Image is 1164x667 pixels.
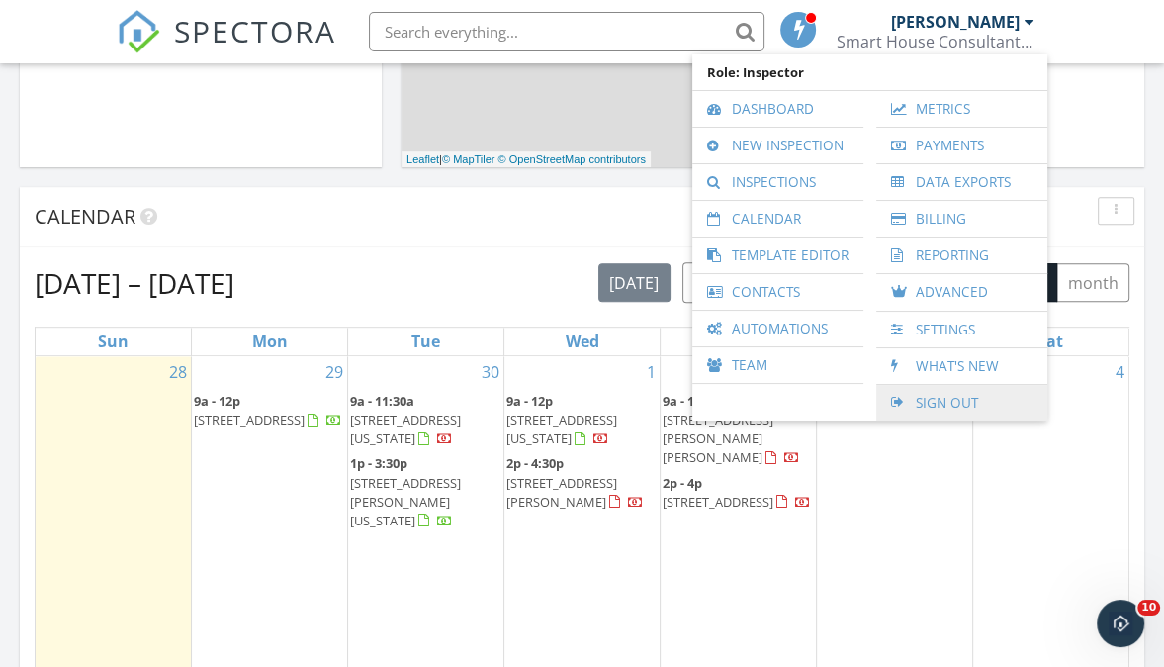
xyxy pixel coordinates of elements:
[94,328,133,355] a: Sunday
[837,32,1034,51] div: Smart House Consultants, LLC
[350,392,414,410] span: 9a - 11:30a
[663,392,800,467] a: 9a - 12:30p [STREET_ADDRESS][PERSON_NAME][PERSON_NAME]
[478,356,503,388] a: Go to September 30, 2025
[506,392,617,447] a: 9a - 12p [STREET_ADDRESS][US_STATE]
[35,203,135,230] span: Calendar
[663,390,814,471] a: 9a - 12:30p [STREET_ADDRESS][PERSON_NAME][PERSON_NAME]
[506,392,553,410] span: 9a - 12p
[506,411,617,447] span: [STREET_ADDRESS][US_STATE]
[663,472,814,515] a: 2p - 4p [STREET_ADDRESS]
[350,392,461,447] a: 9a - 11:30a [STREET_ADDRESS][US_STATE]
[498,153,646,165] a: © OpenStreetMap contributors
[663,411,773,466] span: [STREET_ADDRESS][PERSON_NAME][PERSON_NAME]
[702,91,853,127] a: Dashboard
[663,392,727,410] span: 9a - 12:30p
[663,474,811,511] a: 2p - 4p [STREET_ADDRESS]
[248,328,292,355] a: Monday
[643,356,660,388] a: Go to October 1, 2025
[1097,600,1144,647] iframe: Intercom live chat
[350,454,461,529] a: 1p - 3:30p [STREET_ADDRESS][PERSON_NAME][US_STATE]
[561,328,602,355] a: Wednesday
[663,474,702,492] span: 2p - 4p
[702,238,853,273] a: Template Editor
[886,385,1037,421] a: Sign Out
[350,474,461,529] span: [STREET_ADDRESS][PERSON_NAME][US_STATE]
[194,390,345,432] a: 9a - 12p [STREET_ADDRESS]
[702,128,853,163] a: New Inspection
[350,454,407,472] span: 1p - 3:30p
[886,201,1037,237] a: Billing
[407,328,444,355] a: Tuesday
[174,10,336,51] span: SPECTORA
[117,10,160,53] img: The Best Home Inspection Software - Spectora
[886,312,1037,347] a: Settings
[598,263,671,302] button: [DATE]
[506,454,564,472] span: 2p - 4:30p
[194,411,305,429] span: [STREET_ADDRESS]
[702,201,853,237] a: Calendar
[506,452,658,515] a: 2p - 4:30p [STREET_ADDRESS][PERSON_NAME]
[1056,263,1129,302] button: month
[886,91,1037,127] a: Metrics
[886,164,1037,200] a: Data Exports
[702,347,853,383] a: Team
[886,128,1037,163] a: Payments
[1033,328,1067,355] a: Saturday
[165,356,191,388] a: Go to September 28, 2025
[506,454,644,510] a: 2p - 4:30p [STREET_ADDRESS][PERSON_NAME]
[1112,356,1128,388] a: Go to October 4, 2025
[663,493,773,511] span: [STREET_ADDRESS]
[702,164,853,200] a: Inspections
[194,392,342,429] a: 9a - 12p [STREET_ADDRESS]
[402,151,651,168] div: |
[35,263,234,303] h2: [DATE] – [DATE]
[117,27,336,68] a: SPECTORA
[1137,600,1160,616] span: 10
[506,474,617,511] span: [STREET_ADDRESS][PERSON_NAME]
[682,262,729,303] button: Previous
[350,390,501,452] a: 9a - 11:30a [STREET_ADDRESS][US_STATE]
[350,452,501,533] a: 1p - 3:30p [STREET_ADDRESS][PERSON_NAME][US_STATE]
[702,54,1037,90] span: Role: Inspector
[886,348,1037,384] a: What's New
[350,411,461,447] span: [STREET_ADDRESS][US_STATE]
[321,356,347,388] a: Go to September 29, 2025
[194,392,240,410] span: 9a - 12p
[442,153,495,165] a: © MapTiler
[369,12,764,51] input: Search everything...
[406,153,439,165] a: Leaflet
[886,274,1037,311] a: Advanced
[886,238,1037,273] a: Reporting
[702,311,853,346] a: Automations
[891,12,1020,32] div: [PERSON_NAME]
[702,274,853,310] a: Contacts
[506,390,658,452] a: 9a - 12p [STREET_ADDRESS][US_STATE]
